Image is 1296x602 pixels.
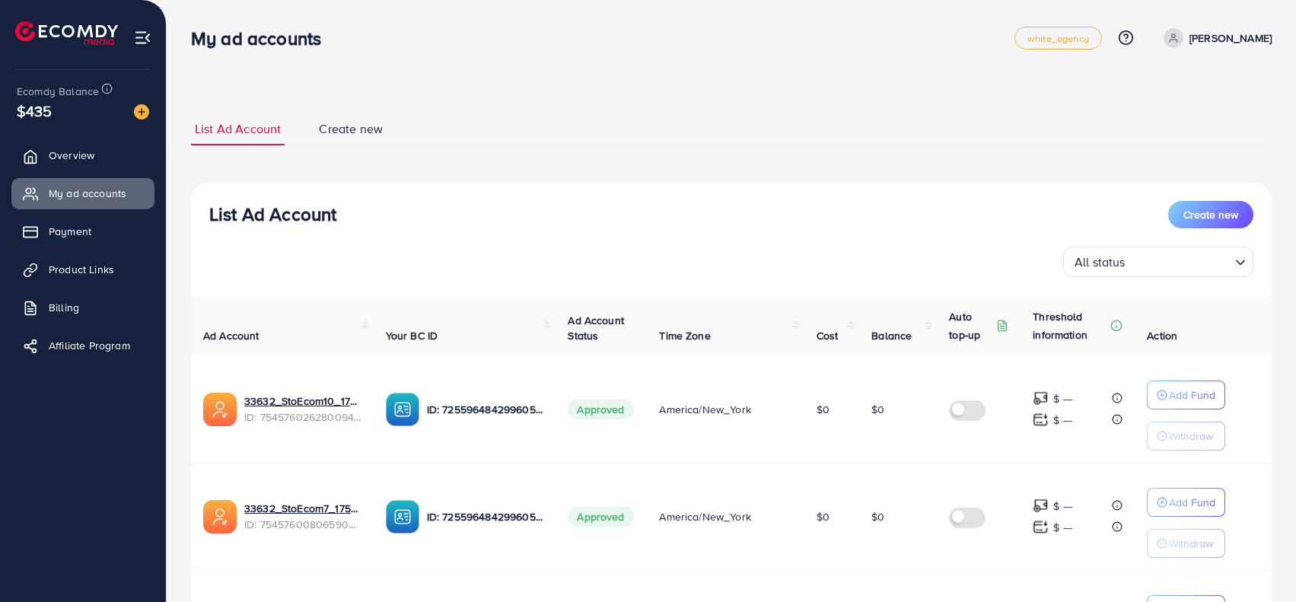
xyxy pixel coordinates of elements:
a: 33632_StoEcom10_1756884312947 [244,393,361,409]
p: ID: 7255964842996056065 [427,508,544,526]
input: Search for option [1130,248,1229,273]
span: Affiliate Program [49,338,130,353]
a: Billing [11,292,154,323]
span: Your BC ID [386,328,438,343]
span: All status [1072,251,1129,273]
span: Create new [1183,207,1238,222]
span: Create new [319,120,383,138]
span: $0 [871,402,884,417]
span: white_agency [1027,33,1089,43]
span: America/New_York [659,402,751,417]
span: Action [1147,328,1177,343]
img: top-up amount [1033,390,1049,406]
span: Ad Account Status [568,313,624,343]
img: ic-ads-acc.e4c84228.svg [203,500,237,534]
p: Auto top-up [949,307,993,344]
span: $0 [817,509,830,524]
button: Withdraw [1147,529,1225,558]
span: Billing [49,300,79,315]
img: logo [15,21,118,45]
img: image [134,104,149,119]
p: Add Fund [1169,493,1215,511]
a: Payment [11,216,154,247]
span: ID: 7545760080659005456 [244,517,361,532]
a: Affiliate Program [11,330,154,361]
p: Add Fund [1169,386,1215,404]
span: $0 [871,509,884,524]
img: ic-ba-acc.ded83a64.svg [386,393,419,426]
a: Product Links [11,254,154,285]
a: [PERSON_NAME] [1157,28,1272,48]
h3: List Ad Account [209,203,336,225]
button: Create new [1168,201,1253,228]
p: $ --- [1053,518,1072,537]
button: Add Fund [1147,488,1225,517]
p: ID: 7255964842996056065 [427,400,544,419]
div: <span class='underline'>33632_StoEcom7_1756884208465</span></br>7545760080659005456 [244,501,361,532]
p: Threshold information [1033,307,1107,344]
button: Withdraw [1147,422,1225,451]
span: Approved [568,507,633,527]
p: $ --- [1053,390,1072,408]
span: $0 [817,402,830,417]
img: top-up amount [1033,498,1049,514]
span: Product Links [49,262,114,277]
img: top-up amount [1033,412,1049,428]
span: America/New_York [659,509,751,524]
img: ic-ads-acc.e4c84228.svg [203,393,237,426]
span: List Ad Account [195,120,281,138]
img: top-up amount [1033,519,1049,535]
span: Balance [871,328,912,343]
a: Overview [11,140,154,170]
span: Cost [817,328,839,343]
div: <span class='underline'>33632_StoEcom10_1756884312947</span></br>7545760262800949256 [244,393,361,425]
a: My ad accounts [11,178,154,209]
span: Ad Account [203,328,260,343]
p: Withdraw [1169,534,1213,553]
iframe: Chat [1231,534,1285,591]
a: white_agency [1014,27,1102,49]
span: Payment [49,224,91,239]
p: $ --- [1053,411,1072,429]
span: ID: 7545760262800949256 [244,409,361,425]
button: Add Fund [1147,381,1225,409]
span: Overview [49,148,94,163]
img: menu [134,29,151,46]
span: $435 [17,100,53,122]
p: Withdraw [1169,427,1213,445]
span: Time Zone [659,328,710,343]
div: Search for option [1063,247,1253,277]
span: Ecomdy Balance [17,84,99,99]
p: $ --- [1053,497,1072,515]
h3: My ad accounts [191,27,333,49]
img: ic-ba-acc.ded83a64.svg [386,500,419,534]
span: My ad accounts [49,186,126,201]
a: 33632_StoEcom7_1756884208465 [244,501,361,516]
span: Approved [568,400,633,419]
p: [PERSON_NAME] [1189,29,1272,47]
